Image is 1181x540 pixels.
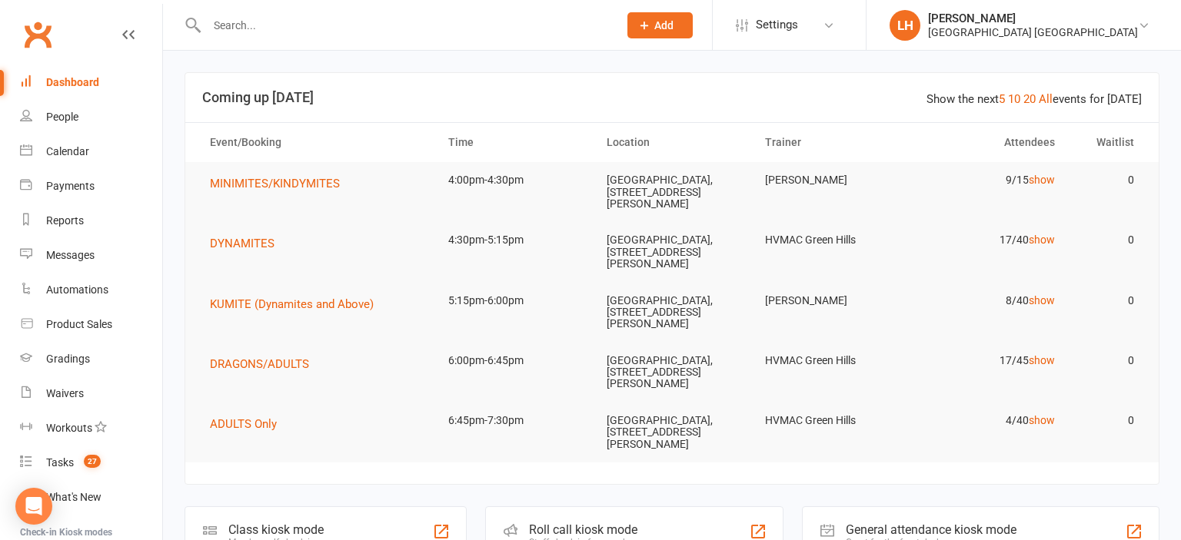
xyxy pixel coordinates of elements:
div: Open Intercom Messenger [15,488,52,525]
td: [GEOGRAPHIC_DATA], [STREET_ADDRESS][PERSON_NAME] [593,162,751,222]
div: General attendance kiosk mode [846,522,1016,537]
span: Settings [756,8,798,42]
button: ADULTS Only [210,415,288,433]
td: [PERSON_NAME] [751,283,910,319]
td: HVMAC Green Hills [751,222,910,258]
td: 0 [1069,403,1148,439]
a: show [1029,234,1055,246]
button: DRAGONS/ADULTS [210,355,320,373]
td: [GEOGRAPHIC_DATA], [STREET_ADDRESS][PERSON_NAME] [593,222,751,282]
div: People [46,111,78,123]
div: Messages [46,249,95,261]
td: 8/40 [910,283,1068,319]
th: Time [434,123,593,162]
td: 17/40 [910,222,1068,258]
a: Reports [20,204,162,238]
td: 0 [1069,162,1148,198]
td: 17/45 [910,343,1068,379]
a: Dashboard [20,65,162,100]
a: Waivers [20,376,162,411]
h3: Coming up [DATE] [202,90,1142,105]
a: Payments [20,169,162,204]
div: Automations [46,283,108,296]
div: [GEOGRAPHIC_DATA] [GEOGRAPHIC_DATA] [928,25,1138,39]
td: 0 [1069,222,1148,258]
th: Attendees [910,123,1068,162]
th: Location [593,123,751,162]
td: HVMAC Green Hills [751,403,910,439]
a: People [20,100,162,134]
th: Event/Booking [196,123,434,162]
td: HVMAC Green Hills [751,343,910,379]
button: DYNAMITES [210,234,285,253]
a: Workouts [20,411,162,446]
div: Payments [46,180,95,192]
span: KUMITE (Dynamites and Above) [210,297,374,311]
a: Messages [20,238,162,273]
td: [GEOGRAPHIC_DATA], [STREET_ADDRESS][PERSON_NAME] [593,283,751,343]
div: Workouts [46,422,92,434]
a: Clubworx [18,15,57,54]
a: What's New [20,480,162,515]
a: show [1029,294,1055,306]
span: DYNAMITES [210,237,274,250]
div: What's New [46,491,101,503]
div: Tasks [46,456,74,469]
a: Calendar [20,134,162,169]
a: Product Sales [20,307,162,342]
td: 6:45pm-7:30pm [434,403,593,439]
td: 0 [1069,283,1148,319]
a: show [1029,354,1055,366]
button: MINIMITES/KINDYMITES [210,174,351,193]
a: Automations [20,273,162,307]
th: Waitlist [1069,123,1148,162]
div: Roll call kiosk mode [529,522,640,537]
div: Reports [46,214,84,227]
span: 27 [84,455,101,468]
span: MINIMITES/KINDYMITES [210,177,340,190]
a: show [1029,414,1055,426]
a: Gradings [20,342,162,376]
td: 6:00pm-6:45pm [434,343,593,379]
a: show [1029,174,1055,186]
button: KUMITE (Dynamites and Above) [210,295,384,313]
input: Search... [202,15,607,36]
div: Calendar [46,145,89,157]
span: Add [654,19,674,31]
td: 9/15 [910,162,1068,198]
div: [PERSON_NAME] [928,12,1138,25]
td: [PERSON_NAME] [751,162,910,198]
td: [GEOGRAPHIC_DATA], [STREET_ADDRESS][PERSON_NAME] [593,343,751,403]
td: 4/40 [910,403,1068,439]
a: Tasks 27 [20,446,162,480]
div: Show the next events for [DATE] [927,90,1142,108]
div: LH [890,10,920,41]
span: DRAGONS/ADULTS [210,357,309,371]
a: All [1039,92,1053,106]
a: 5 [999,92,1005,106]
td: 0 [1069,343,1148,379]
span: ADULTS Only [210,417,277,431]
div: Waivers [46,387,84,399]
td: 4:00pm-4:30pm [434,162,593,198]
th: Trainer [751,123,910,162]
a: 10 [1008,92,1020,106]
td: [GEOGRAPHIC_DATA], [STREET_ADDRESS][PERSON_NAME] [593,403,751,462]
div: Gradings [46,353,90,365]
a: 20 [1023,92,1036,106]
td: 5:15pm-6:00pm [434,283,593,319]
td: 4:30pm-5:15pm [434,222,593,258]
button: Add [627,12,693,38]
div: Dashboard [46,76,99,88]
div: Class kiosk mode [228,522,324,537]
div: Product Sales [46,318,112,330]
